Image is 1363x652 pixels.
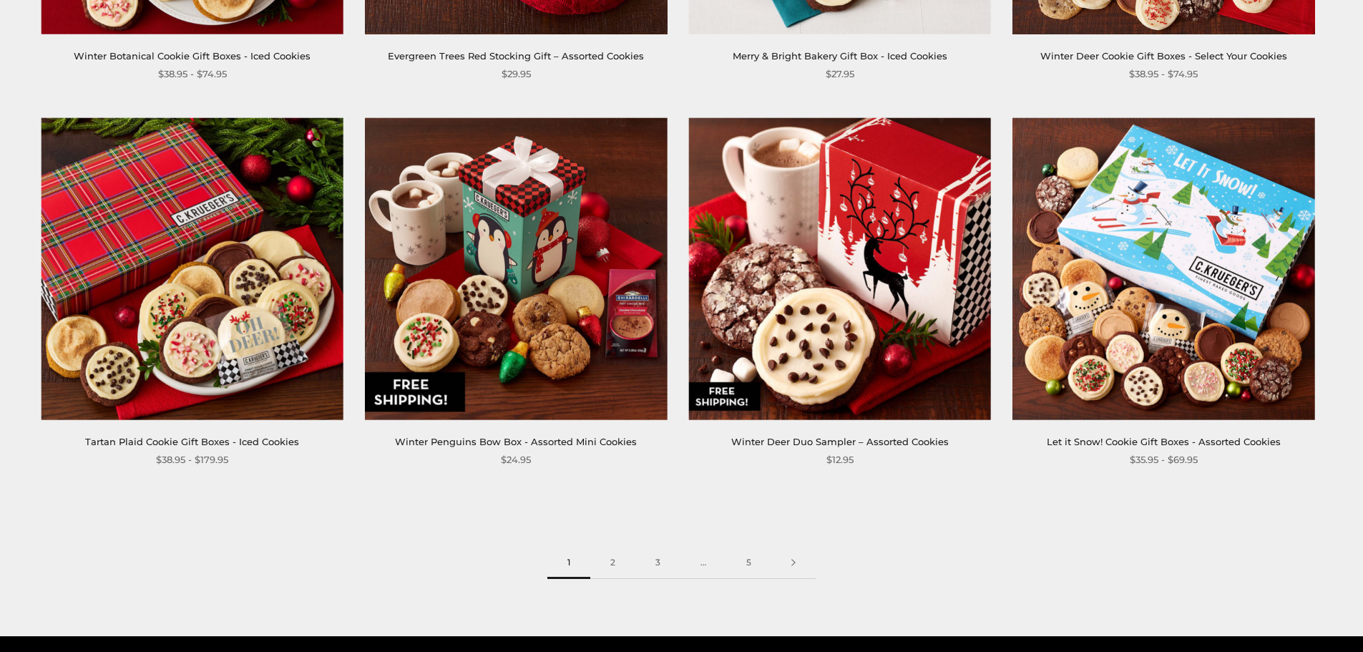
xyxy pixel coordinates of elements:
[395,436,637,447] a: Winter Penguins Bow Box - Assorted Mini Cookies
[11,598,148,641] iframe: Sign Up via Text for Offers
[771,547,816,579] a: Next page
[547,547,590,579] span: 1
[158,67,227,82] span: $38.95 - $74.95
[1040,50,1287,62] a: Winter Deer Cookie Gift Boxes - Select Your Cookies
[388,50,644,62] a: Evergreen Trees Red Stocking Gift – Assorted Cookies
[502,67,531,82] span: $29.95
[731,436,949,447] a: Winter Deer Duo Sampler – Assorted Cookies
[590,547,635,579] a: 2
[1129,67,1198,82] span: $38.95 - $74.95
[1012,117,1314,419] img: Let it Snow! Cookie Gift Boxes - Assorted Cookies
[365,117,667,419] img: Winter Penguins Bow Box - Assorted Mini Cookies
[1130,452,1198,467] span: $35.95 - $69.95
[1047,436,1281,447] a: Let it Snow! Cookie Gift Boxes - Assorted Cookies
[635,547,680,579] a: 3
[826,67,854,82] span: $27.95
[85,436,299,447] a: Tartan Plaid Cookie Gift Boxes - Iced Cookies
[726,547,771,579] a: 5
[689,117,991,419] img: Winter Deer Duo Sampler – Assorted Cookies
[680,547,726,579] span: …
[501,452,531,467] span: $24.95
[74,50,311,62] a: Winter Botanical Cookie Gift Boxes - Iced Cookies
[826,452,854,467] span: $12.95
[41,117,343,419] img: Tartan Plaid Cookie Gift Boxes - Iced Cookies
[156,452,228,467] span: $38.95 - $179.95
[733,50,947,62] a: Merry & Bright Bakery Gift Box - Iced Cookies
